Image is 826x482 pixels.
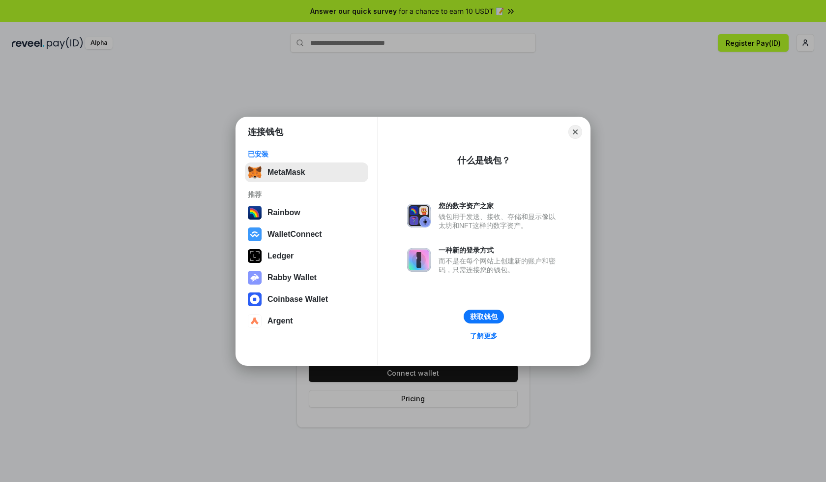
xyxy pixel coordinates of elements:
[407,204,431,227] img: svg+xml,%3Csvg%20xmlns%3D%22http%3A%2F%2Fwww.w3.org%2F2000%2Fsvg%22%20fill%3D%22none%22%20viewBox...
[248,206,262,220] img: svg+xml,%3Csvg%20width%3D%22120%22%20height%3D%22120%22%20viewBox%3D%220%200%20120%20120%22%20fil...
[248,150,365,159] div: 已安装
[470,331,498,340] div: 了解更多
[267,208,300,217] div: Rainbow
[267,252,294,260] div: Ledger
[267,168,305,177] div: MetaMask
[245,289,368,309] button: Coinbase Wallet
[407,248,431,272] img: svg+xml,%3Csvg%20xmlns%3D%22http%3A%2F%2Fwww.w3.org%2F2000%2Fsvg%22%20fill%3D%22none%22%20viewBox...
[248,227,262,241] img: svg+xml,%3Csvg%20width%3D%2228%22%20height%3D%2228%22%20viewBox%3D%220%200%2028%2028%22%20fill%3D...
[245,225,368,244] button: WalletConnect
[439,257,560,274] div: 而不是在每个网站上创建新的账户和密码，只需连接您的钱包。
[457,155,510,166] div: 什么是钱包？
[248,292,262,306] img: svg+xml,%3Csvg%20width%3D%2228%22%20height%3D%2228%22%20viewBox%3D%220%200%2028%2028%22%20fill%3D...
[245,268,368,288] button: Rabby Wallet
[248,271,262,285] img: svg+xml,%3Csvg%20xmlns%3D%22http%3A%2F%2Fwww.w3.org%2F2000%2Fsvg%22%20fill%3D%22none%22%20viewBox...
[248,190,365,199] div: 推荐
[248,249,262,263] img: svg+xml,%3Csvg%20xmlns%3D%22http%3A%2F%2Fwww.w3.org%2F2000%2Fsvg%22%20width%3D%2228%22%20height%3...
[470,312,498,321] div: 获取钱包
[568,125,582,139] button: Close
[439,201,560,210] div: 您的数字资产之家
[245,203,368,223] button: Rainbow
[267,317,293,325] div: Argent
[464,329,503,342] a: 了解更多
[245,162,368,182] button: MetaMask
[248,126,283,138] h1: 连接钱包
[267,230,322,239] div: WalletConnect
[464,310,504,323] button: 获取钱包
[248,165,262,179] img: svg+xml,%3Csvg%20fill%3D%22none%22%20height%3D%2233%22%20viewBox%3D%220%200%2035%2033%22%20width%...
[267,273,317,282] div: Rabby Wallet
[439,246,560,255] div: 一种新的登录方式
[245,246,368,266] button: Ledger
[439,212,560,230] div: 钱包用于发送、接收、存储和显示像以太坊和NFT这样的数字资产。
[245,311,368,331] button: Argent
[267,295,328,304] div: Coinbase Wallet
[248,314,262,328] img: svg+xml,%3Csvg%20width%3D%2228%22%20height%3D%2228%22%20viewBox%3D%220%200%2028%2028%22%20fill%3D...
